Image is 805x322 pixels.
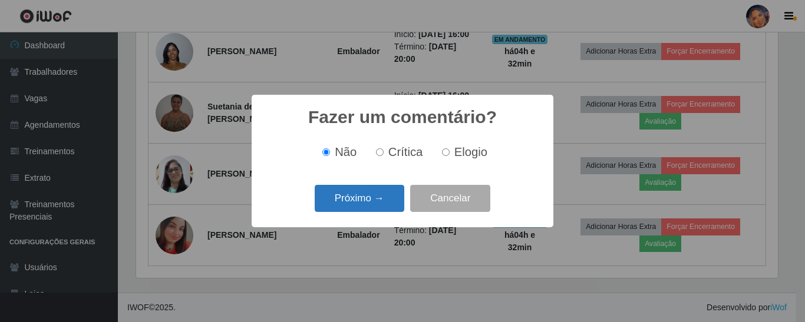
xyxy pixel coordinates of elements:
button: Cancelar [410,185,490,213]
span: Crítica [388,145,423,158]
span: Elogio [454,145,487,158]
button: Próximo → [315,185,404,213]
input: Não [322,148,330,156]
input: Crítica [376,148,384,156]
h2: Fazer um comentário? [308,107,497,128]
input: Elogio [442,148,450,156]
span: Não [335,145,357,158]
